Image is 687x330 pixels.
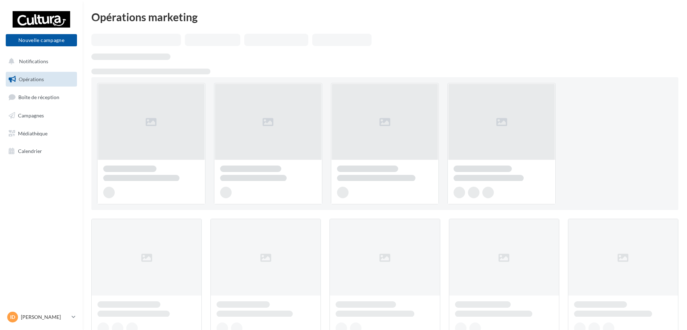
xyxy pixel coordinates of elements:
span: Opérations [19,76,44,82]
a: Opérations [4,72,78,87]
a: Campagnes [4,108,78,123]
span: ID [10,313,15,321]
span: Campagnes [18,112,44,118]
button: Notifications [4,54,76,69]
span: Calendrier [18,148,42,154]
span: Boîte de réception [18,94,59,100]
p: [PERSON_NAME] [21,313,69,321]
a: Boîte de réception [4,89,78,105]
a: Médiathèque [4,126,78,141]
span: Notifications [19,58,48,64]
a: Calendrier [4,144,78,159]
button: Nouvelle campagne [6,34,77,46]
div: Opérations marketing [91,11,678,22]
span: Médiathèque [18,130,47,136]
a: ID [PERSON_NAME] [6,310,77,324]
